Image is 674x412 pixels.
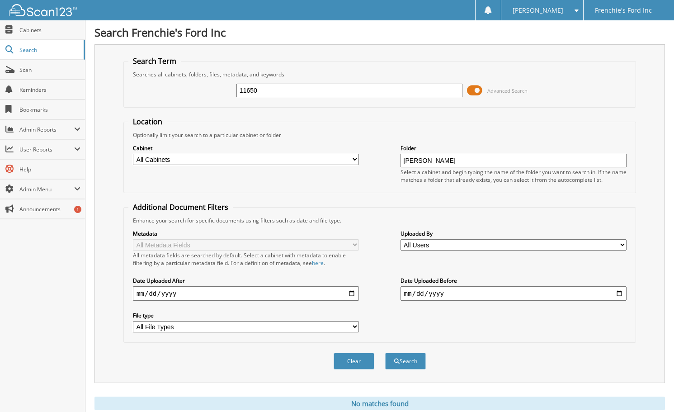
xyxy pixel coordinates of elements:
legend: Additional Document Filters [128,202,233,212]
label: Metadata [133,230,359,237]
label: Folder [401,144,627,152]
legend: Search Term [128,56,181,66]
label: Cabinet [133,144,359,152]
span: Advanced Search [487,87,528,94]
span: Bookmarks [19,106,80,114]
legend: Location [128,117,167,127]
button: Clear [334,353,374,369]
div: All metadata fields are searched by default. Select a cabinet with metadata to enable filtering b... [133,251,359,267]
div: No matches found [94,397,665,410]
label: File type [133,312,359,319]
label: Date Uploaded Before [401,277,627,284]
div: 1 [74,206,81,213]
input: start [133,286,359,301]
span: [PERSON_NAME] [513,8,563,13]
div: Select a cabinet and begin typing the name of the folder you want to search in. If the name match... [401,168,627,184]
label: Date Uploaded After [133,277,359,284]
span: Search [19,46,79,54]
span: Announcements [19,205,80,213]
img: scan123-logo-white.svg [9,4,77,16]
span: Help [19,166,80,173]
span: Reminders [19,86,80,94]
span: Admin Menu [19,185,74,193]
span: Frenchie's Ford Inc [595,8,652,13]
a: here [312,259,324,267]
div: Searches all cabinets, folders, files, metadata, and keywords [128,71,631,78]
span: Scan [19,66,80,74]
label: Uploaded By [401,230,627,237]
h1: Search Frenchie's Ford Inc [94,25,665,40]
button: Search [385,353,426,369]
span: User Reports [19,146,74,153]
div: Optionally limit your search to a particular cabinet or folder [128,131,631,139]
span: Admin Reports [19,126,74,133]
div: Enhance your search for specific documents using filters such as date and file type. [128,217,631,224]
span: Cabinets [19,26,80,34]
input: end [401,286,627,301]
